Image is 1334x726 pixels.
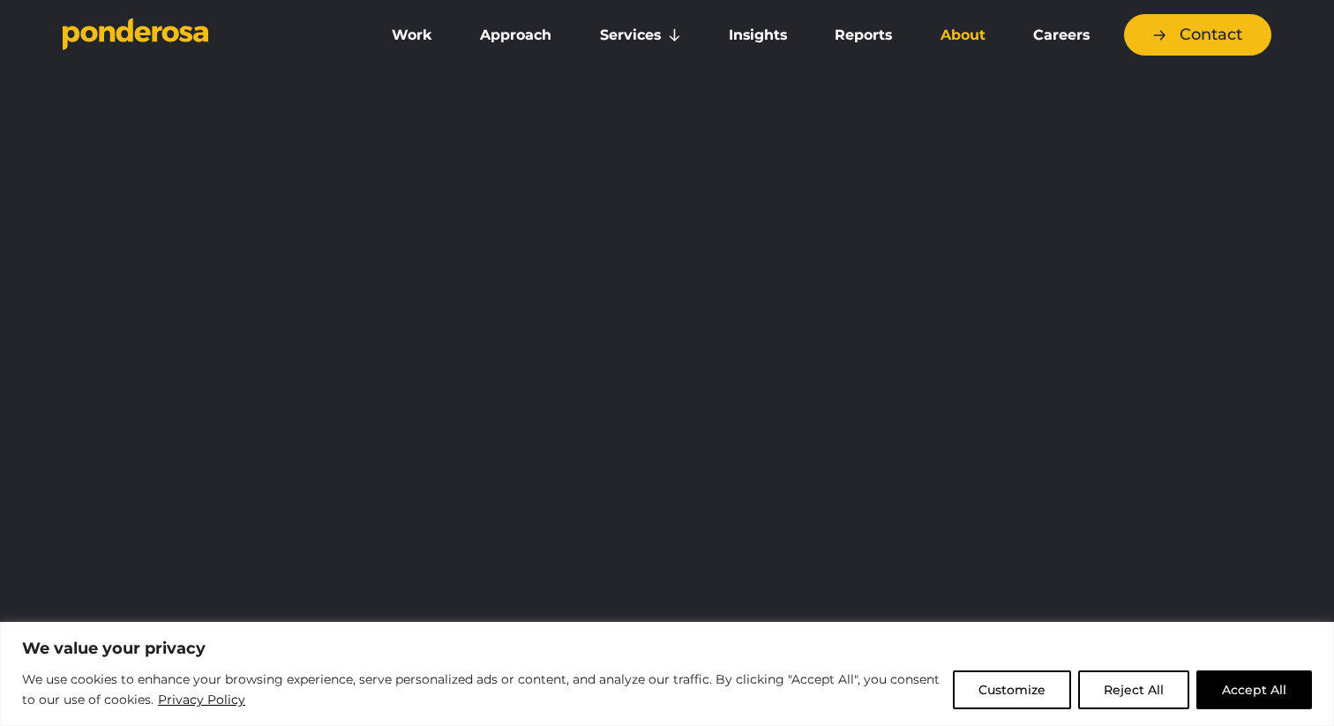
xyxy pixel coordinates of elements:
[1013,17,1110,54] a: Careers
[157,689,246,710] a: Privacy Policy
[22,638,1312,659] p: We value your privacy
[22,670,940,711] p: We use cookies to enhance your browsing experience, serve personalized ads or content, and analyz...
[1196,670,1312,709] button: Accept All
[63,18,345,53] a: Go to homepage
[814,17,912,54] a: Reports
[919,17,1005,54] a: About
[953,670,1071,709] button: Customize
[1124,14,1271,56] a: Contact
[1078,670,1189,709] button: Reject All
[371,17,453,54] a: Work
[460,17,572,54] a: Approach
[580,17,701,54] a: Services
[708,17,807,54] a: Insights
